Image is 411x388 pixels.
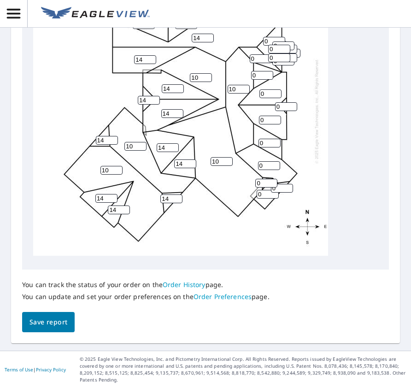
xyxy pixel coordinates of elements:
p: | [5,367,66,372]
button: Save report [22,312,75,333]
a: Order Preferences [194,292,252,301]
p: You can update and set your order preferences on the page. [22,293,270,301]
span: Save report [29,317,67,328]
a: EV Logo [35,1,155,26]
p: © 2025 Eagle View Technologies, Inc. and Pictometry International Corp. All Rights Reserved. Repo... [80,356,406,383]
a: Order History [163,280,205,289]
img: EV Logo [41,7,150,21]
p: You can track the status of your order on the page. [22,281,270,289]
a: Terms of Use [5,366,33,373]
a: Privacy Policy [36,366,66,373]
